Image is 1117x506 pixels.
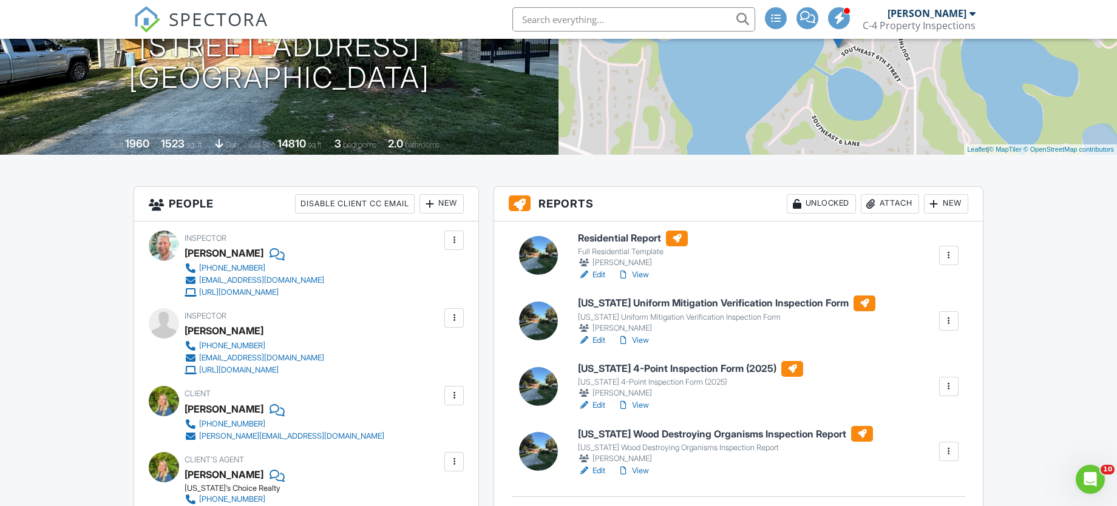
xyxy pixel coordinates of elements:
[199,365,279,375] div: [URL][DOMAIN_NAME]
[578,269,605,281] a: Edit
[161,137,185,150] div: 1523
[169,6,268,32] span: SPECTORA
[185,418,384,430] a: [PHONE_NUMBER]
[578,426,873,465] a: [US_STATE] Wood Destroying Organisms Inspection Report [US_STATE] Wood Destroying Organisms Inspe...
[863,19,976,32] div: C-4 Property Inspections
[185,430,384,442] a: [PERSON_NAME][EMAIL_ADDRESS][DOMAIN_NAME]
[578,312,875,322] div: [US_STATE] Uniform Mitigation Verification Inspection Form
[110,140,123,149] span: Built
[129,30,430,95] h1: [STREET_ADDRESS] [GEOGRAPHIC_DATA]
[578,361,803,377] h6: [US_STATE] 4-Point Inspection Form (2025)
[578,231,688,246] h6: Residential Report
[199,419,265,429] div: [PHONE_NUMBER]
[185,493,384,505] a: [PHONE_NUMBER]
[578,257,688,269] div: [PERSON_NAME]
[617,465,649,477] a: View
[405,140,440,149] span: bathrooms
[185,274,324,286] a: [EMAIL_ADDRESS][DOMAIN_NAME]
[578,322,875,334] div: [PERSON_NAME]
[134,16,268,42] a: SPECTORA
[199,263,265,273] div: [PHONE_NUMBER]
[578,231,688,269] a: Residential Report Full Residential Template [PERSON_NAME]
[250,140,276,149] span: Lot Size
[419,194,464,214] div: New
[617,269,649,281] a: View
[199,288,279,297] div: [URL][DOMAIN_NAME]
[578,465,605,477] a: Edit
[578,377,803,387] div: [US_STATE] 4-Point Inspection Form (2025)
[185,389,211,398] span: Client
[1101,465,1115,474] span: 10
[308,140,323,149] span: sq.ft.
[199,431,384,441] div: [PERSON_NAME][EMAIL_ADDRESS][DOMAIN_NAME]
[185,484,394,493] div: [US_STATE]’s Choice Realty
[1076,465,1105,494] iframe: Intercom live chat
[186,140,203,149] span: sq. ft.
[134,6,160,33] img: The Best Home Inspection Software - Spectora
[295,194,415,214] div: Disable Client CC Email
[1024,146,1114,153] a: © OpenStreetMap contributors
[185,364,324,376] a: [URL][DOMAIN_NAME]
[578,361,803,400] a: [US_STATE] 4-Point Inspection Form (2025) [US_STATE] 4-Point Inspection Form (2025) [PERSON_NAME]
[185,340,324,352] a: [PHONE_NUMBER]
[578,295,875,311] h6: [US_STATE] Uniform Mitigation Verification Inspection Form
[388,137,403,150] div: 2.0
[134,187,478,221] h3: People
[199,341,265,351] div: [PHONE_NUMBER]
[494,187,983,221] h3: Reports
[199,353,324,363] div: [EMAIL_ADDRESS][DOMAIN_NAME]
[578,426,873,442] h6: [US_STATE] Wood Destroying Organisms Inspection Report
[967,146,987,153] a: Leaflet
[185,311,226,320] span: Inspector
[578,453,873,465] div: [PERSON_NAME]
[617,334,649,346] a: View
[578,247,688,257] div: Full Residential Template
[185,455,244,464] span: Client's Agent
[225,140,239,149] span: slab
[787,194,856,214] div: Unlocked
[888,7,966,19] div: [PERSON_NAME]
[185,400,263,418] div: [PERSON_NAME]
[125,137,149,150] div: 1960
[343,140,376,149] span: bedrooms
[334,137,341,150] div: 3
[512,7,755,32] input: Search everything...
[617,399,649,411] a: View
[185,244,263,262] div: [PERSON_NAME]
[964,144,1117,155] div: |
[861,194,919,214] div: Attach
[185,322,263,340] div: [PERSON_NAME]
[924,194,968,214] div: New
[578,387,803,399] div: [PERSON_NAME]
[199,494,265,504] div: [PHONE_NUMBER]
[185,465,263,484] a: [PERSON_NAME]
[578,295,875,334] a: [US_STATE] Uniform Mitigation Verification Inspection Form [US_STATE] Uniform Mitigation Verifica...
[578,399,605,411] a: Edit
[578,334,605,346] a: Edit
[185,286,324,299] a: [URL][DOMAIN_NAME]
[185,352,324,364] a: [EMAIL_ADDRESS][DOMAIN_NAME]
[199,275,324,285] div: [EMAIL_ADDRESS][DOMAIN_NAME]
[578,443,873,453] div: [US_STATE] Wood Destroying Organisms Inspection Report
[185,234,226,243] span: Inspector
[989,146,1022,153] a: © MapTiler
[277,137,306,150] div: 14810
[185,262,324,274] a: [PHONE_NUMBER]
